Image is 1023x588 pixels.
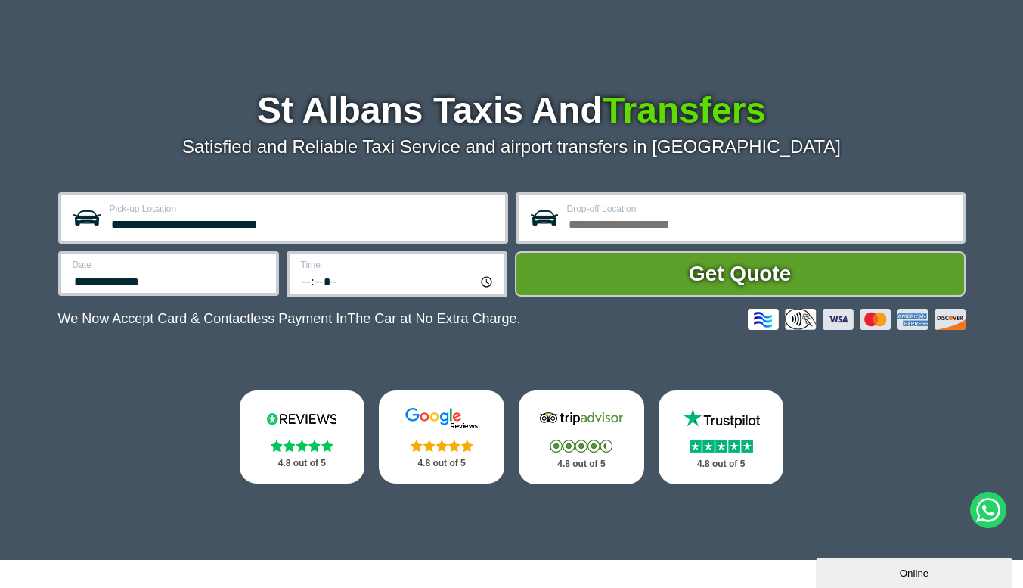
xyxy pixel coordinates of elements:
[567,204,953,213] label: Drop-off Location
[256,407,347,430] img: Reviews.io
[748,309,966,330] img: Credit And Debit Cards
[816,555,1015,588] iframe: chat widget
[58,311,521,327] p: We Now Accept Card & Contactless Payment In
[536,407,627,430] img: Tripadvisor
[396,407,487,430] img: Google
[256,454,349,473] p: 4.8 out of 5
[535,455,628,474] p: 4.8 out of 5
[301,260,495,269] label: Time
[395,454,488,473] p: 4.8 out of 5
[603,90,766,130] span: Transfers
[675,455,767,474] p: 4.8 out of 5
[690,440,753,453] img: Stars
[110,204,496,213] label: Pick-up Location
[519,390,644,484] a: Tripadvisor Stars 4.8 out of 5
[240,390,365,484] a: Reviews.io Stars 4.8 out of 5
[515,251,966,297] button: Get Quote
[347,311,520,326] span: The Car at No Extra Charge.
[550,440,612,453] img: Stars
[659,390,784,484] a: Trustpilot Stars 4.8 out of 5
[411,440,473,452] img: Stars
[58,92,966,129] h1: St Albans Taxis And
[379,390,504,484] a: Google Stars 4.8 out of 5
[73,260,267,269] label: Date
[676,407,767,430] img: Trustpilot
[58,136,966,157] p: Satisfied and Reliable Taxi Service and airport transfers in [GEOGRAPHIC_DATA]
[271,440,333,452] img: Stars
